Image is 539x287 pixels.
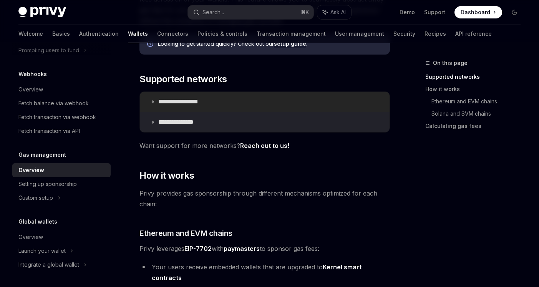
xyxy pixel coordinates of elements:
a: Fetch transaction via webhook [12,110,111,124]
a: Setting up sponsorship [12,177,111,191]
span: On this page [433,58,468,68]
a: User management [335,25,384,43]
svg: Info [147,41,155,48]
div: Fetch transaction via webhook [18,113,96,122]
a: Transaction management [257,25,326,43]
a: Supported networks [425,71,527,83]
a: Policies & controls [197,25,247,43]
a: API reference [455,25,492,43]
a: Reach out to us! [240,142,289,150]
a: Recipes [425,25,446,43]
a: Wallets [128,25,148,43]
strong: paymasters [224,245,260,252]
div: Integrate a global wallet [18,260,79,269]
a: Solana and SVM chains [431,108,527,120]
div: Custom setup [18,193,53,202]
a: Dashboard [454,6,502,18]
span: Ask AI [330,8,346,16]
a: Welcome [18,25,43,43]
div: Fetch balance via webhook [18,99,89,108]
a: Security [393,25,415,43]
div: Overview [18,166,44,175]
div: Search... [202,8,224,17]
span: Privy provides gas sponsorship through different mechanisms optimized for each chain: [139,188,390,209]
li: Your users receive embedded wallets that are upgraded to [139,262,390,283]
div: Overview [18,85,43,94]
div: Fetch transaction via API [18,126,80,136]
a: Support [424,8,445,16]
a: Connectors [157,25,188,43]
span: ⌘ K [301,9,309,15]
a: Overview [12,230,111,244]
a: Demo [400,8,415,16]
div: Launch your wallet [18,246,66,255]
button: Toggle dark mode [508,6,521,18]
button: Search...⌘K [188,5,313,19]
a: Basics [52,25,70,43]
a: Authentication [79,25,119,43]
span: Privy leverages with to sponsor gas fees: [139,243,390,254]
button: Ask AI [317,5,351,19]
a: setup guide [274,40,306,47]
a: How it works [425,83,527,95]
span: Want support for more networks? [139,140,390,151]
div: Overview [18,232,43,242]
a: Overview [12,163,111,177]
a: Calculating gas fees [425,120,527,132]
span: Ethereum and EVM chains [139,228,232,239]
a: Fetch balance via webhook [12,96,111,110]
a: Ethereum and EVM chains [431,95,527,108]
h5: Webhooks [18,70,47,79]
span: Supported networks [139,73,227,85]
div: Setting up sponsorship [18,179,77,189]
span: How it works [139,169,194,182]
a: Fetch transaction via API [12,124,111,138]
h5: Gas management [18,150,66,159]
a: Overview [12,83,111,96]
span: Dashboard [461,8,490,16]
a: EIP-7702 [184,245,212,253]
img: dark logo [18,7,66,18]
h5: Global wallets [18,217,57,226]
span: Looking to get started quickly? Check out our . [158,40,382,48]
